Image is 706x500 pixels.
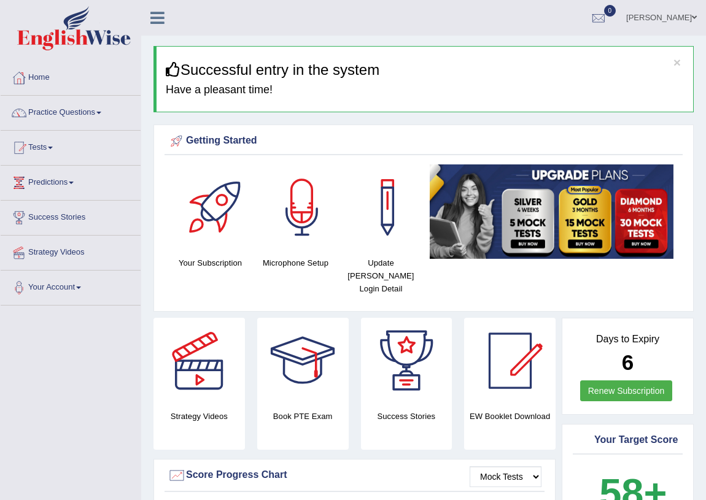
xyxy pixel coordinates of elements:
[604,5,616,17] span: 0
[430,164,673,259] img: small5.jpg
[168,132,680,150] div: Getting Started
[622,350,634,374] b: 6
[259,256,332,269] h4: Microphone Setup
[1,271,141,301] a: Your Account
[153,410,245,423] h4: Strategy Videos
[576,431,680,450] div: Your Target Score
[257,410,349,423] h4: Book PTE Exam
[580,380,673,401] a: Renew Subscription
[166,84,684,96] h4: Have a pleasant time!
[1,131,141,161] a: Tests
[1,96,141,126] a: Practice Questions
[464,410,556,423] h4: EW Booklet Download
[1,61,141,91] a: Home
[1,166,141,196] a: Predictions
[166,62,684,78] h3: Successful entry in the system
[1,201,141,231] a: Success Stories
[576,334,680,345] h4: Days to Expiry
[673,56,681,69] button: ×
[174,256,247,269] h4: Your Subscription
[344,256,417,295] h4: Update [PERSON_NAME] Login Detail
[168,466,541,485] div: Score Progress Chart
[1,236,141,266] a: Strategy Videos
[361,410,452,423] h4: Success Stories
